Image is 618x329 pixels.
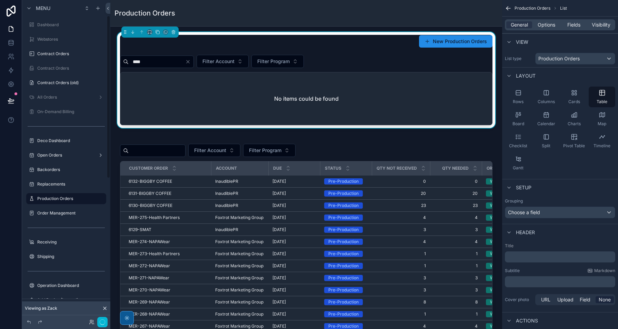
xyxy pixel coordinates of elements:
[26,208,106,219] a: Order Management
[505,276,615,287] div: scrollable content
[37,152,95,158] label: Open Orders
[563,143,585,149] span: Pivot Table
[538,21,555,28] span: Options
[26,48,106,59] a: Contract Orders
[273,166,282,171] span: DUE
[26,237,106,248] a: Receiving
[505,268,520,273] label: Subtitle
[513,99,524,104] span: Rows
[509,143,527,149] span: Checklist
[26,77,106,88] a: Contract Orders (old)
[567,21,580,28] span: Fields
[568,121,581,127] span: Charts
[597,99,607,104] span: Table
[513,165,524,171] span: Gantt
[561,131,587,151] button: Pivot Table
[541,296,550,303] span: URL
[185,59,193,64] button: Clear
[560,6,567,11] span: List
[37,109,105,114] label: On-Demand Billing
[598,121,606,127] span: Map
[538,99,555,104] span: Columns
[561,109,587,129] button: Charts
[114,8,175,18] h1: Production Orders
[533,109,559,129] button: Calendar
[37,94,95,100] label: All Orders
[516,229,535,236] span: Header
[515,6,550,11] span: Production Orders
[26,63,106,74] a: Contract Orders
[512,121,524,127] span: Board
[505,131,531,151] button: Checklist
[37,138,105,143] label: Deco Dashboard
[26,34,106,45] a: Webstores
[505,297,532,302] label: Cover photo
[37,196,102,201] label: Production Orders
[505,251,615,262] div: scrollable content
[592,21,610,28] span: Visibility
[37,181,105,187] label: Replacements
[505,207,615,218] button: Choose a field
[26,19,106,30] a: Dashboard
[26,164,106,175] a: Backorders
[26,251,106,262] a: Shipping
[587,268,615,273] a: Markdown
[251,55,304,68] button: Select Button
[487,166,513,171] span: Order Type
[26,295,106,306] a: Add Design (Internal)
[257,58,290,65] span: Filter Program
[589,87,615,107] button: Table
[505,243,615,249] label: Title
[589,131,615,151] button: Timeline
[26,135,106,146] a: Deco Dashboard
[516,317,538,324] span: Actions
[37,283,105,288] label: Operation Dashboard
[37,297,105,303] label: Add Design (Internal)
[535,53,615,64] button: Production Orders
[26,106,106,117] a: On-Demand Billing
[37,22,105,28] label: Dashboard
[516,72,536,79] span: Layout
[325,166,341,171] span: Status
[599,296,611,303] span: None
[542,143,550,149] span: Split
[568,99,580,104] span: Cards
[26,193,106,204] a: Production Orders
[505,153,531,173] button: Gantt
[37,80,105,86] label: Contract Orders (old)
[505,109,531,129] button: Board
[197,55,249,68] button: Select Button
[36,5,50,12] span: Menu
[37,51,105,57] label: Contract Orders
[505,198,523,204] label: Grouping
[216,166,237,171] span: Account
[580,296,590,303] span: Field
[37,167,105,172] label: Backorders
[511,21,528,28] span: General
[274,94,339,103] h2: No items could be found
[594,143,610,149] span: Timeline
[37,239,105,245] label: Receiving
[594,268,615,273] span: Markdown
[537,121,555,127] span: Calendar
[37,210,105,216] label: Order Management
[538,55,580,62] span: Production Orders
[419,35,492,48] button: New Production Orders
[508,209,540,215] span: Choose a field
[25,306,57,311] span: Viewing as Zack
[377,166,417,171] span: QTY Not Received
[442,166,469,171] span: QTY NEEDED
[37,66,105,71] label: Contract Orders
[557,296,574,303] span: Upload
[26,280,106,291] a: Operation Dashboard
[26,150,106,161] a: Open Orders
[37,37,105,42] label: Webstores
[202,58,235,65] span: Filter Account
[516,184,531,191] span: Setup
[26,92,106,103] a: All Orders
[505,87,531,107] button: Rows
[561,87,587,107] button: Cards
[516,39,528,46] span: View
[533,131,559,151] button: Split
